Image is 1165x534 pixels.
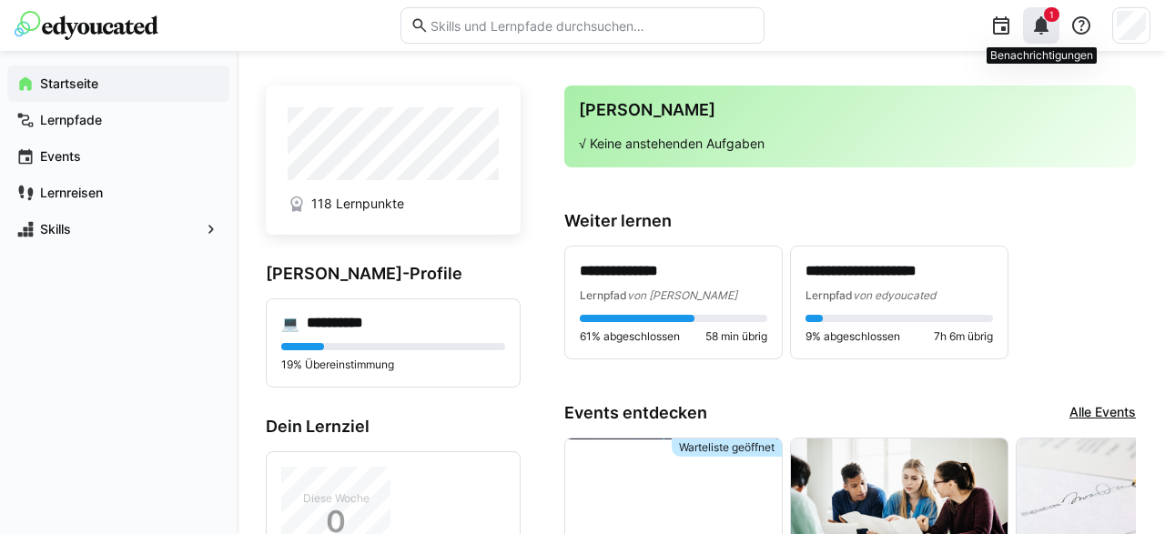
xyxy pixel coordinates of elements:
span: Lernpfad [805,288,853,302]
span: 58 min übrig [705,329,767,344]
p: 19% Übereinstimmung [281,358,505,372]
h3: [PERSON_NAME] [579,100,1121,120]
span: Warteliste geöffnet [679,440,775,455]
span: Lernpfad [580,288,627,302]
h3: Events entdecken [564,403,707,423]
div: 💻️ [281,314,299,332]
h3: Dein Lernziel [266,417,521,437]
h3: Weiter lernen [564,211,1136,231]
span: von [PERSON_NAME] [627,288,737,302]
span: 9% abgeschlossen [805,329,900,344]
span: 1 [1049,9,1054,20]
h3: [PERSON_NAME]-Profile [266,264,521,284]
span: 7h 6m übrig [934,329,993,344]
p: √ Keine anstehenden Aufgaben [579,135,1121,153]
div: Benachrichtigungen [987,47,1097,64]
span: 118 Lernpunkte [311,195,404,213]
span: 61% abgeschlossen [580,329,680,344]
input: Skills und Lernpfade durchsuchen… [429,17,755,34]
a: Alle Events [1069,403,1136,423]
span: von edyoucated [853,288,936,302]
